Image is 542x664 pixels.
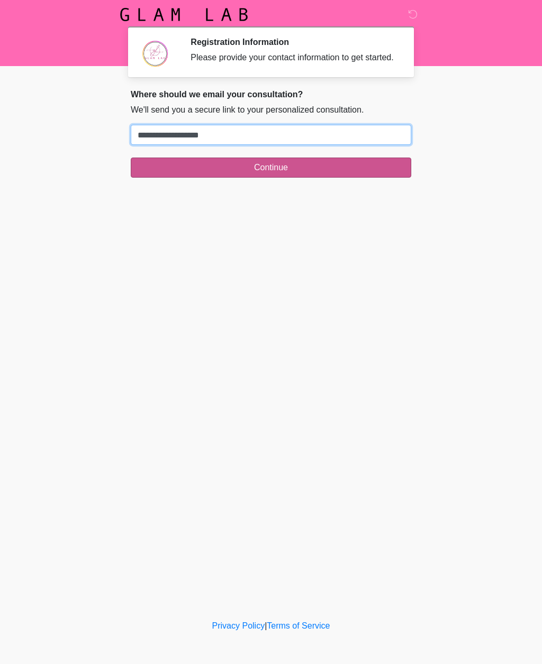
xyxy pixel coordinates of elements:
[265,621,267,630] a: |
[120,8,248,21] img: Glam Lab Logo
[191,37,395,47] h2: Registration Information
[212,621,265,630] a: Privacy Policy
[131,158,411,178] button: Continue
[191,51,395,64] div: Please provide your contact information to get started.
[267,621,330,630] a: Terms of Service
[139,37,170,69] img: Agent Avatar
[131,89,411,99] h2: Where should we email your consultation?
[131,104,411,116] p: We'll send you a secure link to your personalized consultation.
